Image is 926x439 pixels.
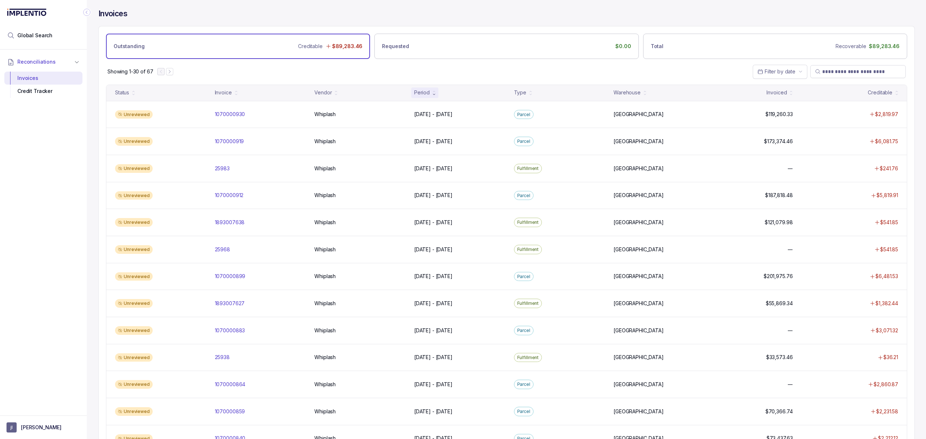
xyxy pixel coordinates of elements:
[876,192,898,199] p: $5,819.91
[314,246,336,253] p: Whiplash
[788,246,793,253] p: —
[215,408,245,415] p: 1070000859
[765,111,793,118] p: $119,260.33
[414,273,453,280] p: [DATE] - [DATE]
[613,219,664,226] p: [GEOGRAPHIC_DATA]
[757,68,795,75] search: Date Range Picker
[883,354,898,361] p: $36.21
[613,408,664,415] p: [GEOGRAPHIC_DATA]
[215,246,230,253] p: 25968
[215,381,246,388] p: 1070000864
[215,165,230,172] p: 25983
[875,111,898,118] p: $2,819.97
[115,89,129,96] div: Status
[517,111,530,118] p: Parcel
[651,43,663,50] p: Total
[517,246,539,253] p: Fulfillment
[880,165,898,172] p: $241.76
[4,54,82,70] button: Reconciliations
[517,354,539,361] p: Fulfillment
[753,65,807,78] button: Date Range Picker
[215,89,232,96] div: Invoice
[314,192,336,199] p: Whiplash
[115,380,153,389] div: Unreviewed
[82,8,91,17] div: Collapse Icon
[115,299,153,308] div: Unreviewed
[880,219,898,226] p: $541.85
[764,138,793,145] p: $173,374.46
[115,164,153,173] div: Unreviewed
[765,219,793,226] p: $121,079.98
[517,381,530,388] p: Parcel
[613,192,664,199] p: [GEOGRAPHIC_DATA]
[613,327,664,334] p: [GEOGRAPHIC_DATA]
[21,424,61,431] p: [PERSON_NAME]
[517,327,530,334] p: Parcel
[314,165,336,172] p: Whiplash
[414,246,453,253] p: [DATE] - [DATE]
[314,354,336,361] p: Whiplash
[613,111,664,118] p: [GEOGRAPHIC_DATA]
[414,219,453,226] p: [DATE] - [DATE]
[314,300,336,307] p: Whiplash
[115,272,153,281] div: Unreviewed
[314,408,336,415] p: Whiplash
[414,111,453,118] p: [DATE] - [DATE]
[215,300,245,307] p: 1893007627
[115,407,153,416] div: Unreviewed
[788,165,793,172] p: —
[98,9,127,19] h4: Invoices
[613,165,664,172] p: [GEOGRAPHIC_DATA]
[10,72,77,85] div: Invoices
[414,165,453,172] p: [DATE] - [DATE]
[382,43,409,50] p: Requested
[766,300,793,307] p: $55,869.34
[414,300,453,307] p: [DATE] - [DATE]
[868,89,892,96] div: Creditable
[765,68,795,74] span: Filter by date
[17,32,52,39] span: Global Search
[166,68,173,75] button: Next Page
[215,273,246,280] p: 1070000899
[517,192,530,199] p: Parcel
[215,354,230,361] p: 25938
[765,408,793,415] p: $70,366.74
[875,273,898,280] p: $6,481.53
[115,137,153,146] div: Unreviewed
[414,354,453,361] p: [DATE] - [DATE]
[788,381,793,388] p: —
[875,138,898,145] p: $6,081.75
[115,353,153,362] div: Unreviewed
[517,219,539,226] p: Fulfillment
[215,219,245,226] p: 1893007638
[332,43,363,50] p: $89,283.46
[215,138,244,145] p: 1070000919
[613,89,641,96] div: Warehouse
[613,246,664,253] p: [GEOGRAPHIC_DATA]
[517,138,530,145] p: Parcel
[115,191,153,200] div: Unreviewed
[314,138,336,145] p: Whiplash
[836,43,866,50] p: Recoverable
[613,381,664,388] p: [GEOGRAPHIC_DATA]
[7,422,80,432] button: User initials[PERSON_NAME]
[314,327,336,334] p: Whiplash
[875,300,898,307] p: $1,382.44
[414,138,453,145] p: [DATE] - [DATE]
[414,192,453,199] p: [DATE] - [DATE]
[115,110,153,119] div: Unreviewed
[115,326,153,335] div: Unreviewed
[788,327,793,334] p: —
[4,70,82,99] div: Reconciliations
[314,111,336,118] p: Whiplash
[613,273,664,280] p: [GEOGRAPHIC_DATA]
[876,408,898,415] p: $2,231.58
[314,273,336,280] p: Whiplash
[414,89,430,96] div: Period
[115,218,153,227] div: Unreviewed
[414,381,453,388] p: [DATE] - [DATE]
[765,192,793,199] p: $187,818.48
[215,327,245,334] p: 1070000883
[115,245,153,254] div: Unreviewed
[107,68,153,75] div: Remaining page entries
